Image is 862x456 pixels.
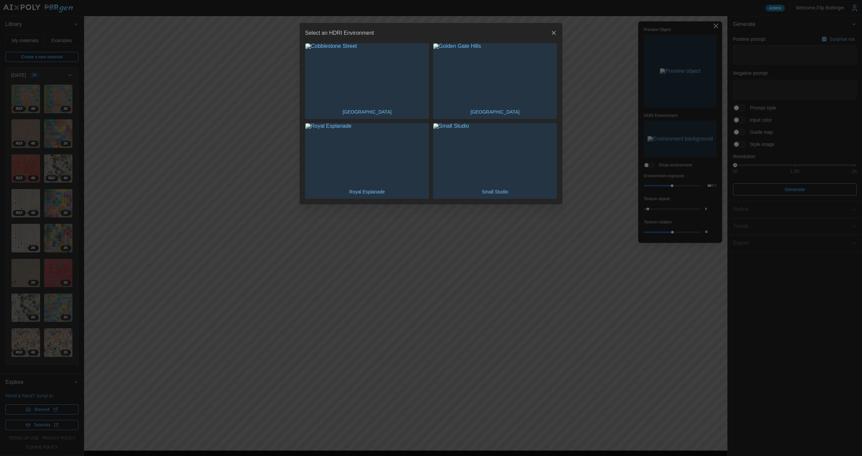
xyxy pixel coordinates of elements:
img: Cobblestone Street [305,43,429,105]
p: [GEOGRAPHIC_DATA] [467,105,523,119]
button: Small StudioSmall Studio [433,123,557,199]
button: Royal EsplanadeRoyal Esplanade [305,123,429,199]
h2: Select an HDRI Environment [305,30,374,36]
img: Golden Gate Hills [433,43,557,105]
p: Small Studio [478,185,512,199]
img: Royal Esplanade [305,123,429,185]
p: Royal Esplanade [346,185,388,199]
button: Cobblestone Street[GEOGRAPHIC_DATA] [305,43,429,119]
button: Golden Gate Hills[GEOGRAPHIC_DATA] [433,43,557,119]
p: [GEOGRAPHIC_DATA] [339,105,395,119]
img: Small Studio [433,123,557,185]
